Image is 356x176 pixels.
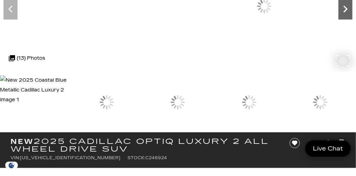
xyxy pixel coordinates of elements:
img: Opt-Out Icon [4,162,20,169]
a: Print this New 2025 Cadillac OPTIQ Luxury 2 All Wheel Drive SUV [338,138,345,148]
button: Compare Vehicle [306,138,316,148]
span: [US_VEHICLE_IDENTIFICATION_NUMBER] [20,155,120,160]
strong: New [11,137,34,146]
a: Share this New 2025 Cadillac OPTIQ Luxury 2 All Wheel Drive SUV [323,138,330,148]
button: Save vehicle [287,138,302,149]
span: Live Chat [309,145,347,153]
h1: 2025 Cadillac OPTIQ Luxury 2 All Wheel Drive SUV [11,138,280,153]
span: Stock: [127,155,145,160]
a: Live Chat [305,140,351,157]
section: Click to Open Cookie Consent Modal [4,162,20,169]
span: VIN: [11,155,20,160]
div: (13) Photos [5,50,49,67]
span: C246924 [145,155,167,160]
